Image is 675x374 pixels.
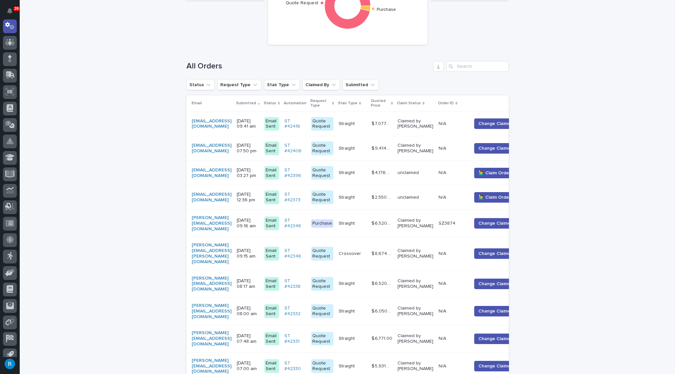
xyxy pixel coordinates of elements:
a: [EMAIL_ADDRESS][DOMAIN_NAME] [192,143,231,154]
button: 🙋‍♂️ Claim Order [474,168,515,178]
a: [PERSON_NAME][EMAIL_ADDRESS][DOMAIN_NAME] [192,330,231,347]
span: 🙋‍♂️ Claim Order [478,170,511,176]
button: users-avatar [3,357,17,371]
button: Request Type [217,80,261,90]
button: Change Claimer [474,334,517,344]
p: Straight [339,335,356,341]
p: N/A [439,144,447,151]
div: Notifications26 [8,8,17,18]
p: [DATE] 12:36 pm [237,192,259,203]
div: Quote Request [311,190,333,204]
a: ST #42396 [284,167,306,179]
p: Crossover [339,250,362,257]
p: $ 9,414.00 [372,144,394,151]
a: ST #42330 [284,361,306,372]
p: unclaimed [398,170,433,176]
button: 🙋‍♂️ Claim Order [474,192,515,203]
p: Claimed by [PERSON_NAME] [398,278,433,289]
button: Change Claimer [474,143,517,154]
p: [DATE] 07:50 pm [237,143,259,154]
p: Claim Status [397,100,421,107]
a: ST #42338 [284,278,306,289]
a: [PERSON_NAME][EMAIL_ADDRESS][PERSON_NAME][DOMAIN_NAME] [192,242,231,264]
p: Quoted Price [371,97,389,110]
div: Email Sent [264,277,279,291]
tr: [PERSON_NAME][EMAIL_ADDRESS][DOMAIN_NAME] [DATE] 08:00 amEmail SentST #42332 Quote RequestStraigh... [186,297,528,325]
a: [EMAIL_ADDRESS][DOMAIN_NAME] [192,192,231,203]
tr: [PERSON_NAME][EMAIL_ADDRESS][PERSON_NAME][DOMAIN_NAME] [DATE] 09:15 amEmail SentST #42346 Quote R... [186,237,528,270]
p: $ 5,931.00 [372,362,394,369]
div: Quote Request [311,359,333,373]
p: unclaimed [398,195,433,200]
p: Claimed by [PERSON_NAME] [398,306,433,317]
button: Stair Type [264,80,300,90]
a: ST #42348 [284,218,306,229]
div: Quote Request [311,166,333,180]
a: ST #42346 [284,248,306,259]
p: Claimed by [PERSON_NAME] [398,218,433,229]
p: Claimed by [PERSON_NAME] [398,248,433,259]
div: Purchase [311,219,333,228]
a: ST #42332 [284,306,306,317]
div: Email Sent [264,304,279,318]
p: $ 4,176.00 [372,169,394,176]
p: [DATE] 07:48 am [237,333,259,344]
div: Email Sent [264,247,279,261]
p: SZ3874 [439,219,457,226]
a: ST #42331 [284,333,306,344]
button: Change Claimer [474,306,517,316]
span: Change Claimer [478,363,513,369]
p: 26 [14,6,19,11]
p: N/A [439,335,447,341]
div: Search [446,61,509,72]
button: Change Claimer [474,361,517,371]
button: Change Claimer [474,248,517,259]
div: Email Sent [264,117,279,131]
p: N/A [439,307,447,314]
p: Straight [339,193,356,200]
p: [DATE] 08:00 am [237,306,259,317]
tr: [PERSON_NAME][EMAIL_ADDRESS][DOMAIN_NAME] [DATE] 09:16 amEmail SentST #42348 PurchaseStraightStra... [186,210,528,237]
a: ST #42373 [284,192,306,203]
a: [PERSON_NAME][EMAIL_ADDRESS][DOMAIN_NAME] [192,303,231,319]
p: N/A [439,120,447,127]
tr: [EMAIL_ADDRESS][DOMAIN_NAME] [DATE] 09:41 amEmail SentST #42416 Quote RequestStraightStraight $ 7... [186,112,528,136]
p: Submitted [236,100,256,107]
button: Change Claimer [474,218,517,229]
button: Change Claimer [474,279,517,289]
p: Request Type [310,97,330,110]
div: Quote Request [311,332,333,346]
a: [EMAIL_ADDRESS][DOMAIN_NAME] [192,167,231,179]
p: Claimed by [PERSON_NAME] [398,333,433,344]
div: Quote Request [311,277,333,291]
span: Change Claimer [478,145,513,152]
p: [DATE] 08:17 am [237,278,259,289]
p: $ 6,050.00 [372,307,394,314]
div: Email Sent [264,190,279,204]
p: Claimed by [PERSON_NAME] [398,118,433,130]
a: [PERSON_NAME][EMAIL_ADDRESS][DOMAIN_NAME] [192,215,231,232]
p: [DATE] 09:16 am [237,218,259,229]
p: $ 6,771.00 [372,335,394,341]
p: Order ID [438,100,454,107]
span: Change Claimer [478,281,513,287]
p: [DATE] 07:00 am [237,361,259,372]
text: Quote Request [286,1,318,5]
tr: [EMAIL_ADDRESS][DOMAIN_NAME] [DATE] 07:50 pmEmail SentST #42406 Quote RequestStraightStraight $ 9... [186,136,528,161]
p: $ 8,674.00 [372,250,394,257]
p: Claimed by [PERSON_NAME] [398,143,433,154]
p: Straight [339,169,356,176]
tr: [PERSON_NAME][EMAIL_ADDRESS][DOMAIN_NAME] [DATE] 08:17 amEmail SentST #42338 Quote RequestStraigh... [186,270,528,297]
a: [PERSON_NAME][EMAIL_ADDRESS][DOMAIN_NAME] [192,276,231,292]
p: Stair Type [338,100,357,107]
p: Straight [339,120,356,127]
p: N/A [439,193,447,200]
tr: [PERSON_NAME][EMAIL_ADDRESS][DOMAIN_NAME] [DATE] 07:48 amEmail SentST #42331 Quote RequestStraigh... [186,325,528,352]
p: [DATE] 03:27 pm [237,167,259,179]
a: ST #42416 [284,118,306,130]
p: $ 6,520.00 [372,219,394,226]
span: 🙋‍♂️ Claim Order [478,194,511,201]
a: [EMAIL_ADDRESS][DOMAIN_NAME] [192,118,231,130]
tr: [EMAIL_ADDRESS][DOMAIN_NAME] [DATE] 03:27 pmEmail SentST #42396 Quote RequestStraightStraight $ 4... [186,161,528,185]
span: Change Claimer [478,250,513,257]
